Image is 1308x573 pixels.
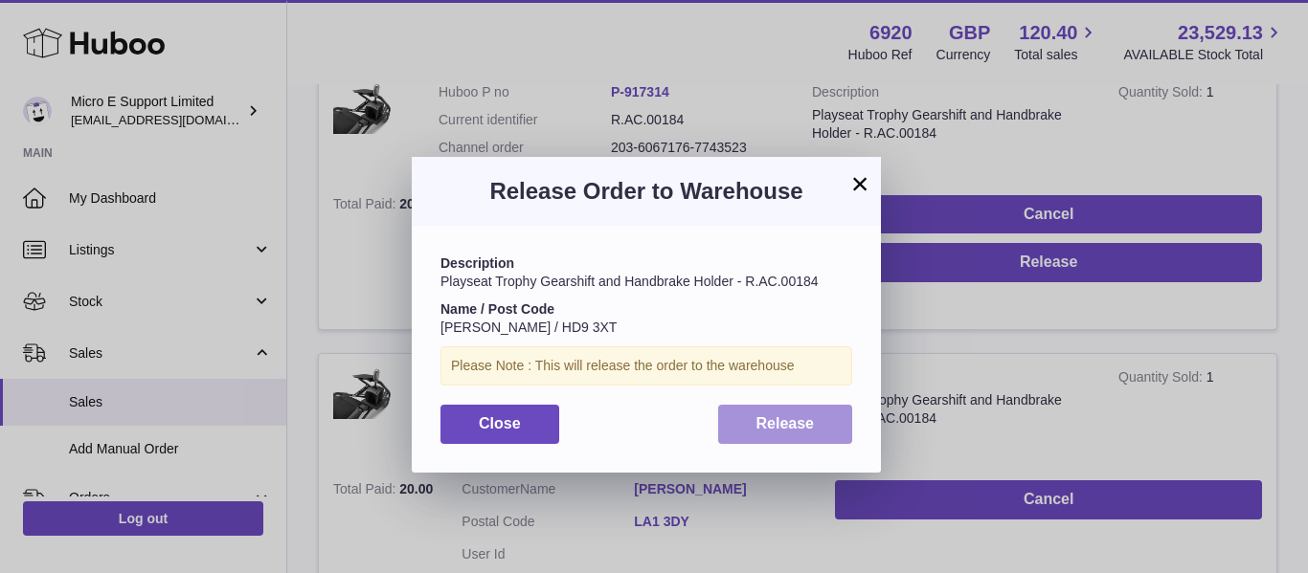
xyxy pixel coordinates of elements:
[440,405,559,444] button: Close
[440,346,852,386] div: Please Note : This will release the order to the warehouse
[440,176,852,207] h3: Release Order to Warehouse
[440,274,819,289] span: Playseat Trophy Gearshift and Handbrake Holder - R.AC.00184
[756,415,815,431] span: Release
[848,172,871,195] button: ×
[440,301,554,317] strong: Name / Post Code
[718,405,853,444] button: Release
[479,415,521,431] span: Close
[440,320,617,335] span: [PERSON_NAME] / HD9 3XT
[440,255,514,271] strong: Description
